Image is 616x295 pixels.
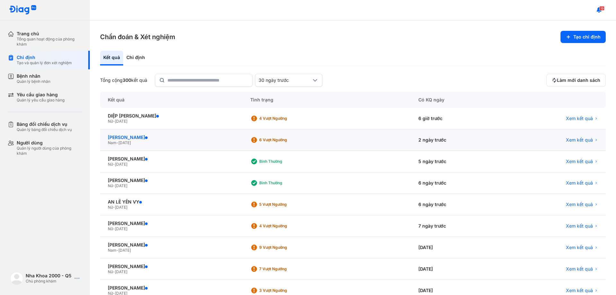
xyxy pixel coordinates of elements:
div: 5 Vượt ngưỡng [259,202,311,207]
span: Nữ [108,119,113,124]
span: Xem kết quả [566,116,593,121]
div: Bình thường [259,180,311,186]
span: - [113,269,115,274]
span: - [113,183,115,188]
span: Nam [108,140,116,145]
button: Làm mới danh sách [546,74,606,87]
span: Xem kết quả [566,266,593,272]
span: Xem kết quả [566,202,593,207]
div: Kết quả [100,51,123,65]
div: 7 Vượt ngưỡng [259,266,311,272]
span: 300 [123,77,131,83]
div: Yêu cầu giao hàng [17,92,64,98]
div: Tổng quan hoạt động của phòng khám [17,37,82,47]
span: [DATE] [115,269,127,274]
span: - [113,119,115,124]
div: Quản lý bảng đối chiếu dịch vụ [17,127,72,132]
div: [PERSON_NAME] [108,178,235,183]
div: Tổng cộng kết quả [100,77,147,83]
div: [DATE] [411,237,504,258]
div: Kết quả [100,92,243,108]
button: Tạo chỉ định [560,31,606,43]
div: [PERSON_NAME] [108,285,235,291]
span: Nữ [108,183,113,188]
div: 2 ngày trước [411,129,504,151]
div: Chủ phòng khám [26,279,72,284]
div: Tình trạng [243,92,411,108]
div: Quản lý người dùng của phòng khám [17,146,82,156]
img: logo [9,5,37,15]
span: [DATE] [115,226,127,231]
div: 4 Vượt ngưỡng [259,223,311,229]
div: Nha Khoa 2000 - Q5 [26,273,72,279]
div: [PERSON_NAME] [108,156,235,162]
span: Nữ [108,226,113,231]
span: Nữ [108,269,113,274]
div: Quản lý bệnh nhân [17,79,50,84]
span: - [113,162,115,167]
span: Xem kết quả [566,223,593,229]
div: [DATE] [411,258,504,280]
div: DIỆP [PERSON_NAME] [108,113,235,119]
div: [PERSON_NAME] [108,134,235,140]
span: [DATE] [115,183,127,188]
div: Bảng đối chiếu dịch vụ [17,121,72,127]
span: - [113,226,115,231]
div: Có KQ ngày [411,92,504,108]
span: Xem kết quả [566,245,593,250]
div: 5 ngày trước [411,151,504,172]
img: logo [10,272,23,285]
div: 9 Vượt ngưỡng [259,245,311,250]
span: 19 [599,6,604,11]
span: - [116,248,118,253]
span: Nữ [108,205,113,210]
span: [DATE] [118,140,131,145]
span: [DATE] [115,205,127,210]
span: [DATE] [115,162,127,167]
span: Nữ [108,162,113,167]
span: - [113,205,115,210]
span: - [116,140,118,145]
div: 6 Vượt ngưỡng [259,137,311,143]
div: 6 ngày trước [411,172,504,194]
div: 6 ngày trước [411,194,504,215]
div: Chỉ định [123,51,148,65]
div: 6 giờ trước [411,108,504,129]
span: [DATE] [118,248,131,253]
div: 4 Vượt ngưỡng [259,116,311,121]
div: Tạo và quản lý đơn xét nghiệm [17,60,72,65]
div: Quản lý yêu cầu giao hàng [17,98,64,103]
div: AN LÊ YẾN VY [108,199,235,205]
span: Xem kết quả [566,159,593,164]
span: Xem kết quả [566,137,593,143]
div: 30 ngày trước [259,77,311,83]
div: Chỉ định [17,55,72,60]
div: Người dùng [17,140,82,146]
span: Làm mới danh sách [557,77,600,83]
div: [PERSON_NAME] [108,264,235,269]
div: [PERSON_NAME] [108,242,235,248]
div: Bệnh nhân [17,73,50,79]
span: Xem kết quả [566,288,593,293]
span: Nam [108,248,116,253]
div: [PERSON_NAME] [108,221,235,226]
div: Bình thường [259,159,311,164]
div: 3 Vượt ngưỡng [259,288,311,293]
span: Xem kết quả [566,180,593,186]
div: 7 ngày trước [411,215,504,237]
h3: Chẩn đoán & Xét nghiệm [100,32,175,41]
div: Trang chủ [17,31,82,37]
span: [DATE] [115,119,127,124]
